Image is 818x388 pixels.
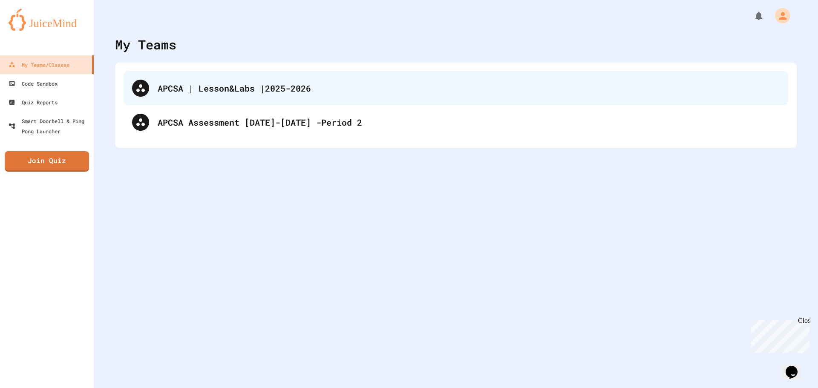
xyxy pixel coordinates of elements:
div: My Account [766,6,792,26]
div: APCSA Assessment [DATE]-[DATE] -Period 2 [124,105,788,139]
div: My Teams [115,35,176,54]
div: My Notifications [738,9,766,23]
div: APCSA Assessment [DATE]-[DATE] -Period 2 [158,116,780,129]
div: Quiz Reports [9,97,58,107]
div: My Teams/Classes [9,60,69,70]
iframe: chat widget [782,354,809,379]
div: APCSA | Lesson&Labs |2025-2026 [158,82,780,95]
div: Smart Doorbell & Ping Pong Launcher [9,116,90,136]
img: logo-orange.svg [9,9,85,31]
iframe: chat widget [747,317,809,353]
a: Join Quiz [5,151,89,172]
div: Code Sandbox [9,78,58,89]
div: Chat with us now!Close [3,3,59,54]
div: APCSA | Lesson&Labs |2025-2026 [124,71,788,105]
